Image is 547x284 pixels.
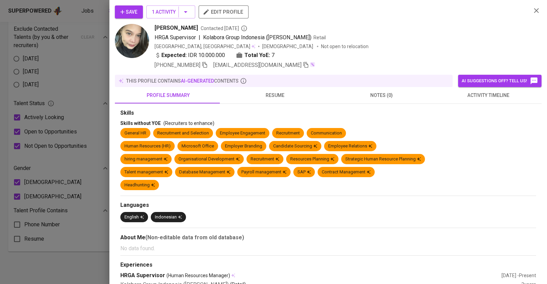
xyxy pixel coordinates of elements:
[120,233,536,242] div: About Me
[124,156,168,162] div: hiring management
[120,244,536,253] p: No data found.
[199,9,249,14] a: edit profile
[244,51,270,59] b: Total YoE:
[502,272,536,279] div: [DATE] - Present
[328,143,372,150] div: Employee Relations
[124,130,146,137] div: General HR
[271,51,275,59] span: 7
[345,156,421,162] div: Strategic Human Resource Planning
[321,43,369,50] p: Not open to relocation
[178,156,240,162] div: Organisational Development
[124,143,171,150] div: Human Resources (HR)
[155,214,182,221] div: Indonesian
[120,201,536,209] div: Languages
[182,143,214,150] div: Microsoft Office
[126,77,239,84] p: this profile contains contents
[155,43,255,50] div: [GEOGRAPHIC_DATA], [GEOGRAPHIC_DATA]
[146,5,195,18] button: 1 Activity
[120,120,161,126] span: Skills without YOE
[145,234,244,241] b: (Non-editable data from old database)
[204,8,243,16] span: edit profile
[203,34,311,41] span: Kolabora Group Indonesia ([PERSON_NAME])
[322,169,371,175] div: Contract Management
[313,35,326,40] span: Retail
[155,34,196,41] span: HRGA Supervisor
[220,130,265,137] div: Employee Engagement
[201,25,248,32] span: Contacted [DATE]
[241,25,248,32] svg: By Jakarta recruiter
[157,130,209,137] div: Recruitment and Selection
[124,169,168,175] div: Talent management
[332,91,431,100] span: notes (0)
[120,109,536,117] div: Skills
[181,78,214,84] span: AI-generated
[161,51,187,59] b: Expected:
[226,91,324,100] span: resume
[276,130,300,137] div: Recruitment
[152,8,190,16] span: 1 Activity
[199,33,200,42] span: |
[311,130,342,137] div: Communication
[115,24,149,58] img: f14defe2d4d4d7314e551b1d2623125e.jpg
[155,62,200,68] span: [PHONE_NUMBER]
[225,143,262,150] div: Employer Branding
[297,169,311,175] div: SAP
[439,91,537,100] span: activity timeline
[155,24,198,32] span: [PERSON_NAME]
[462,77,538,85] span: AI suggestions off? Tell us!
[290,156,334,162] div: Resources Planning
[179,169,230,175] div: Database Management
[120,261,536,269] div: Experiences
[124,214,144,221] div: English
[166,272,230,279] span: (Human Resources Manager)
[251,156,279,162] div: Recruitment
[262,43,314,50] span: [DEMOGRAPHIC_DATA]
[155,51,225,59] div: IDR 10.000.000
[119,91,217,100] span: profile summary
[310,62,315,67] img: magic_wand.svg
[120,8,137,16] span: Save
[120,272,502,280] div: HRGA Supervisor
[213,62,302,68] span: [EMAIL_ADDRESS][DOMAIN_NAME]
[124,182,155,188] div: Headhunting
[115,5,143,18] button: Save
[273,143,317,150] div: Candidate Sourcing
[241,169,286,175] div: Payroll management
[458,75,542,87] button: AI suggestions off? Tell us!
[163,120,214,126] span: (Recruiters to enhance)
[199,5,249,18] button: edit profile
